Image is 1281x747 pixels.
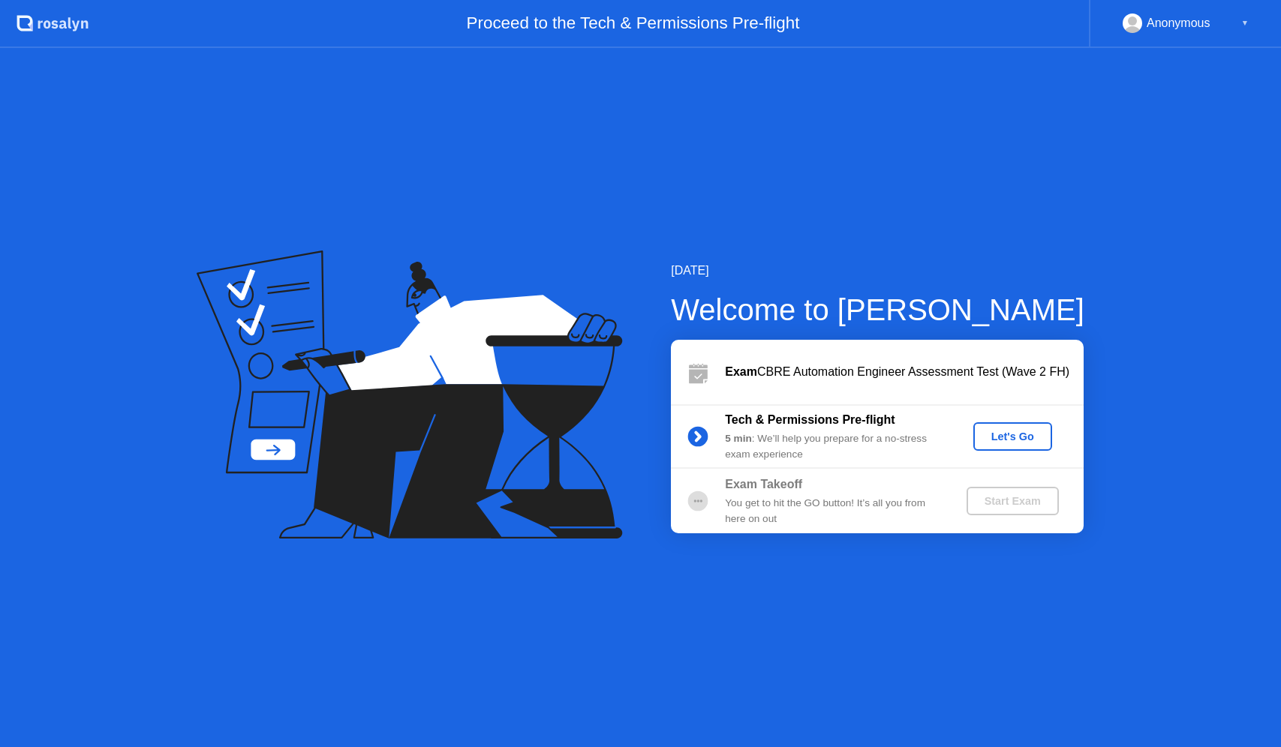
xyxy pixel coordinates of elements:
div: You get to hit the GO button! It’s all you from here on out [725,496,941,526]
b: 5 min [725,433,752,444]
div: Let's Go [979,430,1046,442]
div: ▼ [1241,13,1249,33]
div: Start Exam [973,495,1053,507]
button: Start Exam [967,487,1059,515]
b: Tech & Permissions Pre-flight [725,413,895,426]
div: Anonymous [1147,13,1210,33]
b: Exam [725,365,757,378]
div: Welcome to [PERSON_NAME] [671,287,1084,332]
b: Exam Takeoff [725,478,802,490]
div: CBRE Automation Engineer Assessment Test (Wave 2 FH) [725,363,1084,381]
div: [DATE] [671,262,1084,280]
button: Let's Go [973,422,1052,451]
div: : We’ll help you prepare for a no-stress exam experience [725,431,941,462]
